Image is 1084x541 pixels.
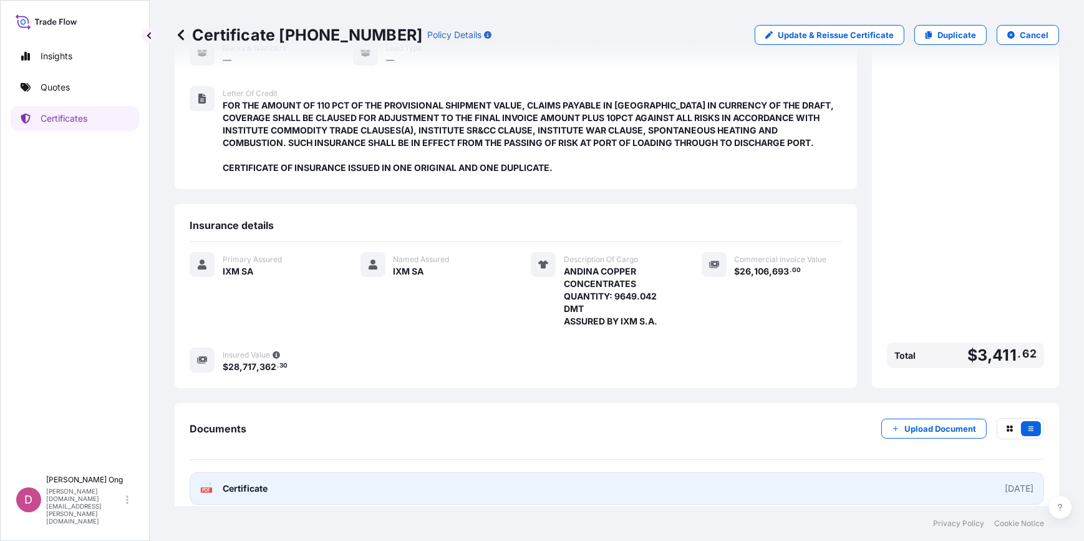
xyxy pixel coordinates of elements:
[223,255,282,265] span: Primary Assured
[740,267,752,276] span: 26
[279,364,288,368] span: 30
[977,348,987,363] span: 3
[1020,29,1048,41] p: Cancel
[190,472,1044,505] a: PDFCertificate[DATE]
[992,348,1017,363] span: 411
[1005,482,1033,495] div: [DATE]
[967,348,977,363] span: $
[228,363,240,371] span: 28
[904,422,976,435] p: Upload Document
[203,488,211,492] text: PDF
[46,475,123,485] p: [PERSON_NAME] Ong
[894,349,916,362] span: Total
[881,419,987,439] button: Upload Document
[427,29,482,41] p: Policy Details
[41,112,87,125] p: Certificates
[937,29,976,41] p: Duplicate
[259,363,276,371] span: 362
[243,363,256,371] span: 717
[11,75,139,100] a: Quotes
[994,519,1044,529] a: Cookie Notice
[223,350,270,360] span: Insured Value
[778,29,894,41] p: Update & Reissue Certificate
[933,519,984,529] a: Privacy Policy
[223,89,278,99] span: Letter of Credit
[11,44,139,69] a: Insights
[987,348,992,363] span: ,
[394,265,424,278] span: IXM SA
[223,99,842,174] span: FOR THE AMOUNT OF 110 PCT OF THE PROVISIONAL SHIPMENT VALUE, CLAIMS PAYABLE IN [GEOGRAPHIC_DATA] ...
[564,265,672,328] span: ANDINA COPPER CONCENTRATES QUANTITY: 9649.042 DMT ASSURED BY IXM S.A.
[223,265,253,278] span: IXM SA
[755,25,904,45] a: Update & Reissue Certificate
[770,267,773,276] span: ,
[1018,350,1022,358] span: .
[223,363,228,371] span: $
[41,50,72,62] p: Insights
[773,267,790,276] span: 693
[735,255,827,265] span: Commercial Invoice Value
[175,25,422,45] p: Certificate [PHONE_NUMBER]
[752,267,755,276] span: ,
[190,422,246,435] span: Documents
[790,268,791,273] span: .
[735,267,740,276] span: $
[240,363,243,371] span: ,
[914,25,987,45] a: Duplicate
[997,25,1059,45] button: Cancel
[277,364,279,368] span: .
[256,363,259,371] span: ,
[394,255,450,265] span: Named Assured
[190,219,274,232] span: Insurance details
[41,81,70,94] p: Quotes
[11,106,139,131] a: Certificates
[46,487,123,525] p: [PERSON_NAME][DOMAIN_NAME][EMAIL_ADDRESS][PERSON_NAME][DOMAIN_NAME]
[25,494,33,506] span: D
[564,255,638,265] span: Description Of Cargo
[792,268,801,273] span: 00
[223,482,268,495] span: Certificate
[1023,350,1037,358] span: 62
[755,267,770,276] span: 106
